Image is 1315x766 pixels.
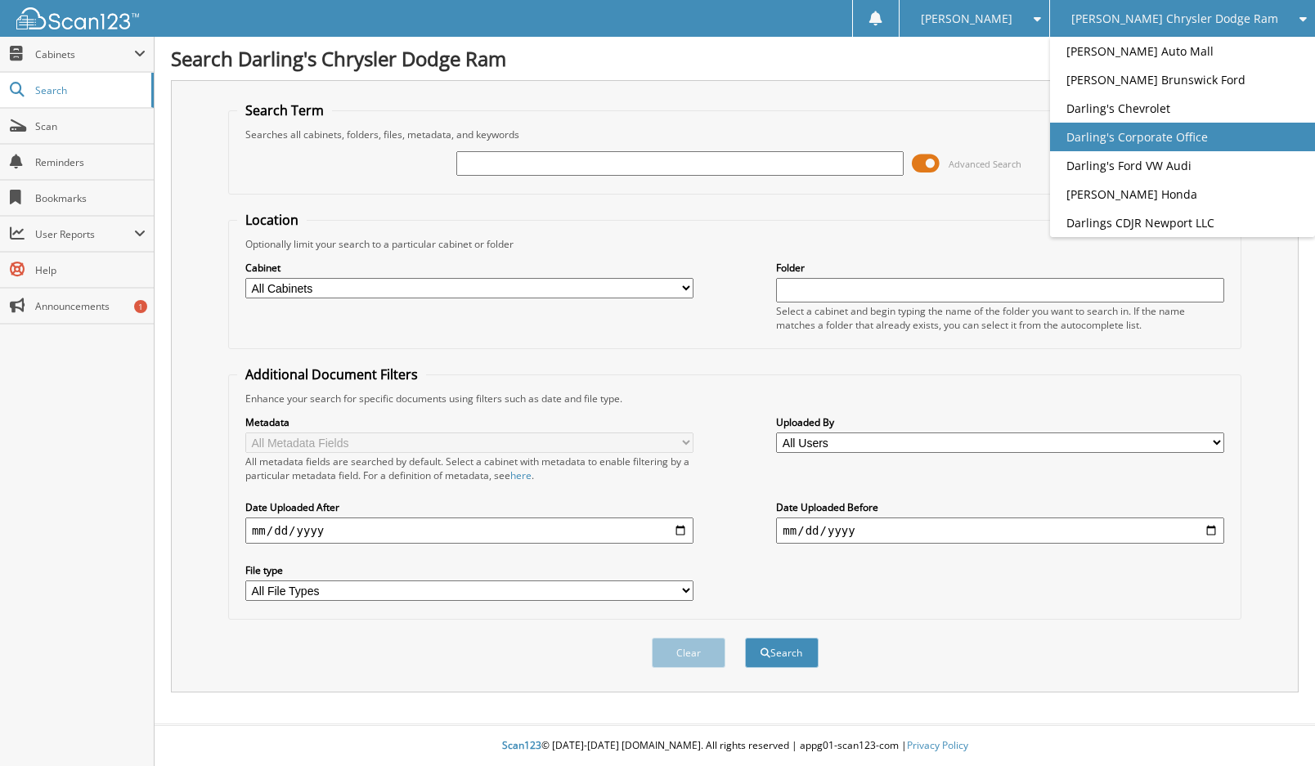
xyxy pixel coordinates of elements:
span: [PERSON_NAME] Chrysler Dodge Ram [1071,14,1278,24]
span: Reminders [35,155,146,169]
a: here [510,468,532,482]
span: Help [35,263,146,277]
a: [PERSON_NAME] Honda [1050,180,1315,208]
div: 1 [134,300,147,313]
button: Search [745,638,819,668]
label: Date Uploaded After [245,500,693,514]
div: Enhance your search for specific documents using filters such as date and file type. [237,392,1232,405]
span: Search [35,83,143,97]
span: User Reports [35,227,134,241]
span: Cabinets [35,47,134,61]
div: All metadata fields are searched by default. Select a cabinet with metadata to enable filtering b... [245,455,693,482]
div: Searches all cabinets, folders, files, metadata, and keywords [237,128,1232,141]
input: end [776,517,1224,544]
input: start [245,517,693,544]
h1: Search Darling's Chrysler Dodge Ram [171,45,1299,72]
a: [PERSON_NAME] Auto Mall [1050,37,1315,65]
span: Scan123 [502,738,541,752]
label: Metadata [245,415,693,429]
div: Optionally limit your search to a particular cabinet or folder [237,237,1232,251]
a: Privacy Policy [907,738,968,752]
a: Darling's Ford VW Audi [1050,151,1315,180]
span: Announcements [35,299,146,313]
label: Date Uploaded Before [776,500,1224,514]
label: Cabinet [245,261,693,275]
a: Darling's Chevrolet [1050,94,1315,123]
label: File type [245,563,693,577]
span: Advanced Search [949,158,1021,170]
button: Clear [652,638,725,668]
span: [PERSON_NAME] [921,14,1012,24]
span: Scan [35,119,146,133]
a: Darling's Corporate Office [1050,123,1315,151]
a: Darlings CDJR Newport LLC [1050,208,1315,237]
img: scan123-logo-white.svg [16,7,139,29]
span: Bookmarks [35,191,146,205]
label: Uploaded By [776,415,1224,429]
a: [PERSON_NAME] Brunswick Ford [1050,65,1315,94]
div: © [DATE]-[DATE] [DOMAIN_NAME]. All rights reserved | appg01-scan123-com | [155,726,1315,766]
label: Folder [776,261,1224,275]
iframe: Chat Widget [1233,688,1315,766]
legend: Location [237,211,307,229]
div: Select a cabinet and begin typing the name of the folder you want to search in. If the name match... [776,304,1224,332]
legend: Additional Document Filters [237,365,426,383]
legend: Search Term [237,101,332,119]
